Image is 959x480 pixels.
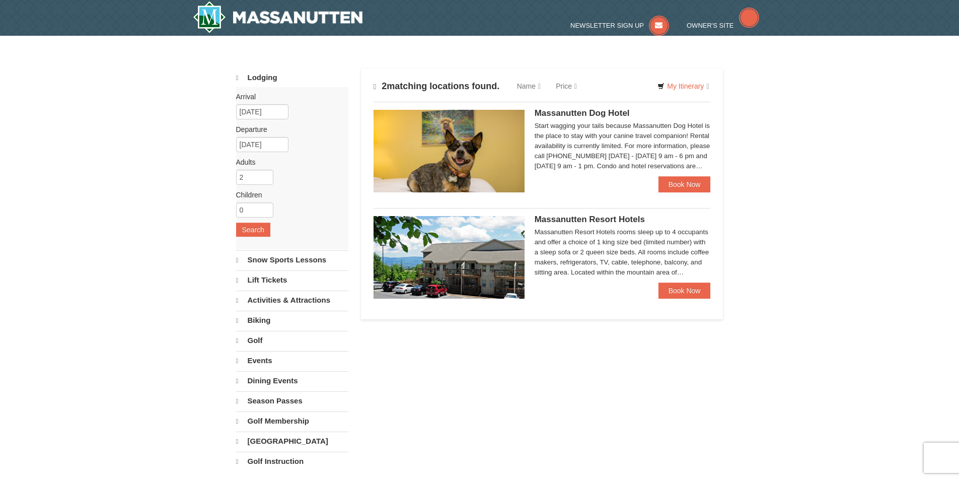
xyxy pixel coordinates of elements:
[236,371,348,390] a: Dining Events
[535,121,711,171] div: Start wagging your tails because Massanutten Dog Hotel is the place to stay with your canine trav...
[236,68,348,87] a: Lodging
[236,190,341,200] label: Children
[236,351,348,370] a: Events
[687,22,734,29] span: Owner's Site
[658,283,711,299] a: Book Now
[193,1,363,33] img: Massanutten Resort Logo
[570,22,644,29] span: Newsletter Sign Up
[236,124,341,134] label: Departure
[236,391,348,410] a: Season Passes
[236,92,341,102] label: Arrival
[687,22,759,29] a: Owner's Site
[236,157,341,167] label: Adults
[236,452,348,471] a: Golf Instruction
[535,108,630,118] span: Massanutten Dog Hotel
[651,79,715,94] a: My Itinerary
[193,1,363,33] a: Massanutten Resort
[236,432,348,451] a: [GEOGRAPHIC_DATA]
[570,22,669,29] a: Newsletter Sign Up
[548,76,584,96] a: Price
[535,227,711,278] div: Massanutten Resort Hotels rooms sleep up to 4 occupants and offer a choice of 1 king size bed (li...
[236,223,270,237] button: Search
[236,412,348,431] a: Golf Membership
[236,270,348,290] a: Lift Tickets
[236,291,348,310] a: Activities & Attractions
[535,215,645,224] span: Massanutten Resort Hotels
[658,176,711,192] a: Book Now
[236,331,348,350] a: Golf
[236,250,348,269] a: Snow Sports Lessons
[374,110,525,192] img: 27428181-5-81c892a3.jpg
[374,216,525,299] img: 19219026-1-e3b4ac8e.jpg
[509,76,548,96] a: Name
[236,311,348,330] a: Biking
